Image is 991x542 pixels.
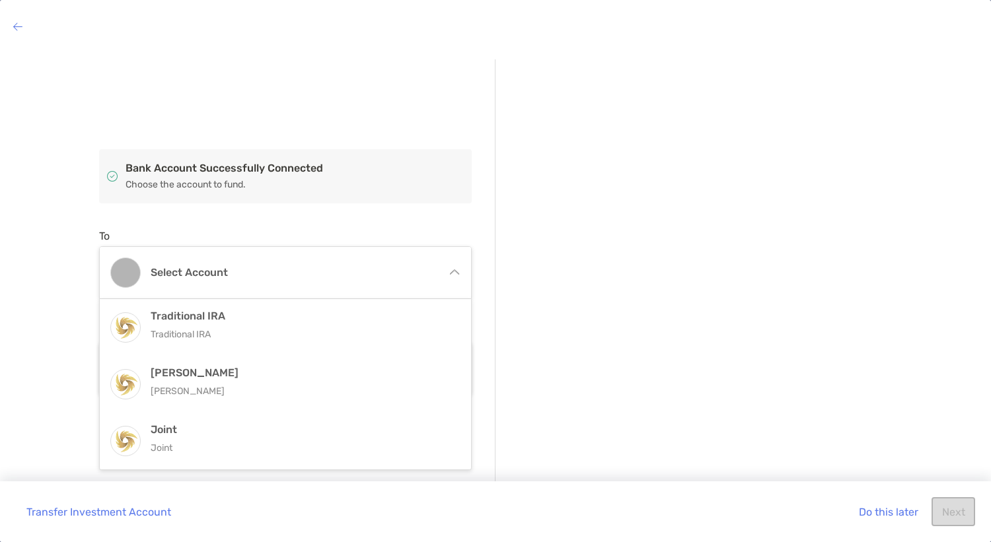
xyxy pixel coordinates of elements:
h4: Joint [151,423,449,436]
button: Transfer Investment Account [16,497,181,526]
h4: Traditional IRA [151,310,449,322]
img: Joint [111,426,140,455]
p: Joint [151,440,449,456]
p: Traditional IRA [151,326,449,343]
h4: [PERSON_NAME] [151,366,449,379]
button: Do this later [848,497,928,526]
label: To [99,230,110,242]
p: Choose the account to fund. [126,176,472,193]
h4: Select account [151,266,436,279]
p: Bank Account Successfully Connected [126,160,472,176]
p: [PERSON_NAME] [151,383,449,399]
img: Roth IRA [111,370,140,398]
img: Traditional IRA [111,313,140,341]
